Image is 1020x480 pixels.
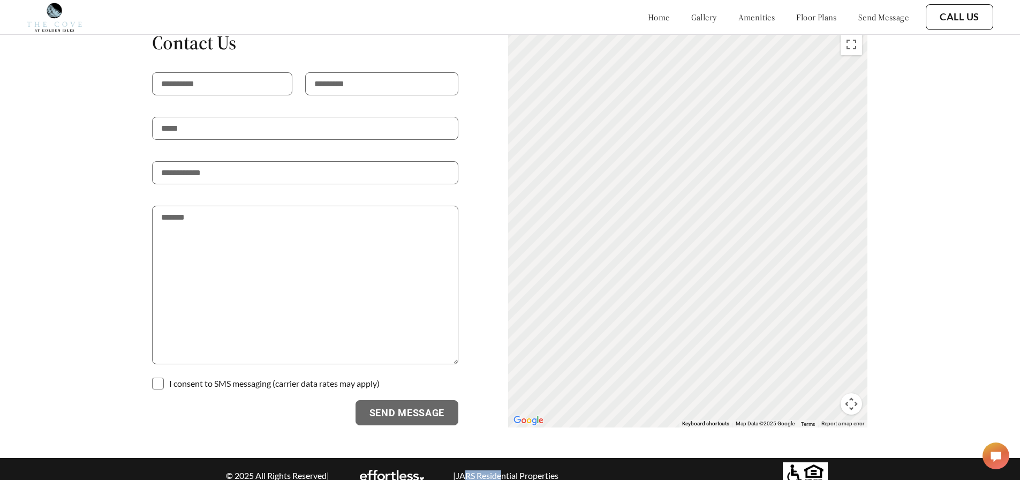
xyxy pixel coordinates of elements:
[801,421,815,427] a: Terms (opens in new tab)
[940,11,979,23] a: Call Us
[926,4,993,30] button: Call Us
[738,12,775,22] a: amenities
[152,31,458,55] h1: Contact Us
[821,421,864,426] a: Report a map error
[682,420,729,427] button: Keyboard shortcuts
[841,393,862,415] button: Map camera controls
[858,12,909,22] a: send message
[841,34,862,55] button: Toggle fullscreen view
[736,421,795,426] span: Map Data ©2025 Google
[27,3,82,32] img: Company logo
[691,12,717,22] a: gallery
[356,400,459,426] button: Send Message
[511,414,546,427] img: Google
[511,414,546,427] a: Open this area in Google Maps (opens a new window)
[648,12,670,22] a: home
[796,12,837,22] a: floor plans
